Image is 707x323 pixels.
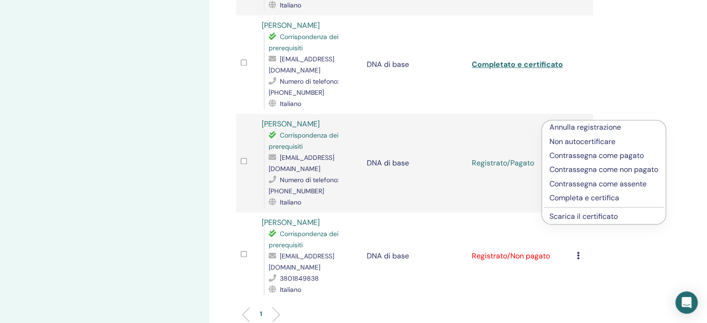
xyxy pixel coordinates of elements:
[262,218,320,227] a: [PERSON_NAME]
[472,59,563,69] a: Completato e certificato
[675,291,698,314] div: Apri Intercom Messenger
[280,1,301,9] font: Italiano
[262,119,320,129] a: [PERSON_NAME]
[260,310,262,318] font: 1
[549,151,644,160] font: Contrassegna come pagato
[549,137,615,146] font: Non autocertificare
[269,77,339,97] font: Numero di telefono: [PHONE_NUMBER]
[367,158,409,168] font: DNA di base
[262,20,320,30] a: [PERSON_NAME]
[280,285,301,294] font: Italiano
[269,176,339,195] font: Numero di telefono: [PHONE_NUMBER]
[549,193,619,203] font: Completa e certifica
[549,211,618,221] a: Scarica il certificato
[269,230,338,249] font: Corrispondenza dei prerequisiti
[549,122,621,132] font: Annulla registrazione
[549,165,658,174] font: Contrassegna come non pagato
[280,99,301,108] font: Italiano
[269,55,334,74] font: [EMAIL_ADDRESS][DOMAIN_NAME]
[280,198,301,206] font: Italiano
[280,274,319,283] font: 3801849838
[367,251,409,261] font: DNA di base
[269,153,334,173] font: [EMAIL_ADDRESS][DOMAIN_NAME]
[367,59,409,69] font: DNA di base
[549,179,647,189] font: Contrassegna come assente
[269,131,338,151] font: Corrispondenza dei prerequisiti
[269,252,334,271] font: [EMAIL_ADDRESS][DOMAIN_NAME]
[269,33,338,52] font: Corrispondenza dei prerequisiti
